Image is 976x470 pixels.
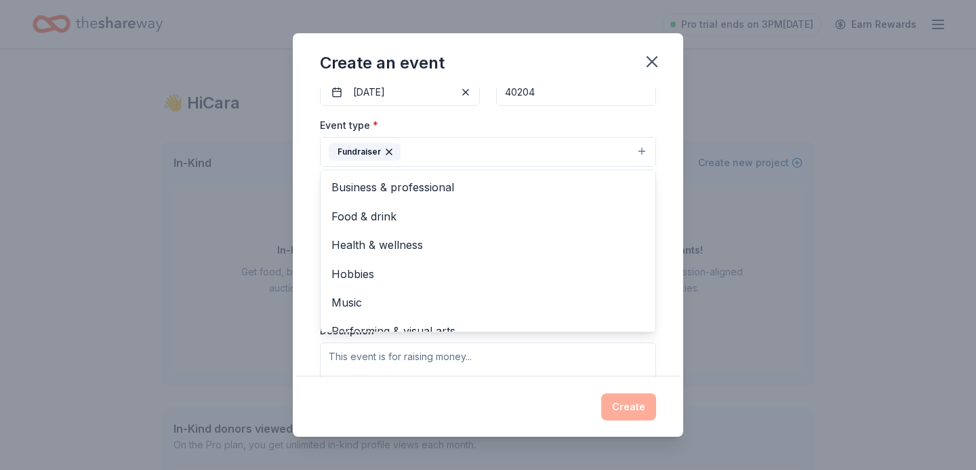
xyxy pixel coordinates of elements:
span: Health & wellness [331,236,645,254]
span: Performing & visual arts [331,322,645,340]
button: Fundraiser [320,137,656,167]
div: Fundraiser [329,143,401,161]
span: Hobbies [331,265,645,283]
div: Fundraiser [320,170,656,332]
span: Business & professional [331,178,645,196]
span: Food & drink [331,208,645,225]
span: Music [331,294,645,311]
